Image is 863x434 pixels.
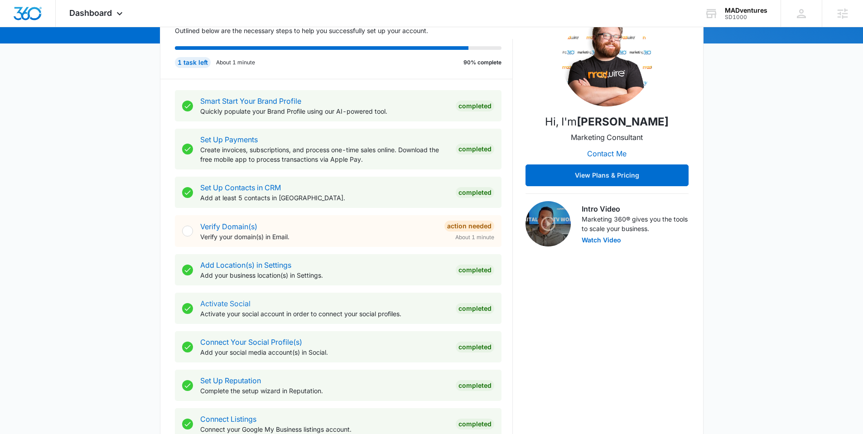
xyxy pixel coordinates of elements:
div: Completed [456,144,494,154]
span: Dashboard [69,8,112,18]
a: Add Location(s) in Settings [200,260,291,270]
div: account name [725,7,767,14]
div: Completed [456,101,494,111]
a: Connect Listings [200,415,256,424]
button: View Plans & Pricing [526,164,689,186]
a: Verify Domain(s) [200,222,257,231]
p: About 1 minute [216,58,255,67]
p: Quickly populate your Brand Profile using our AI-powered tool. [200,106,448,116]
p: Hi, I'm [545,114,669,130]
div: Completed [456,303,494,314]
p: Marketing 360® gives you the tools to scale your business. [582,214,689,233]
a: Smart Start Your Brand Profile [200,96,301,106]
strong: [PERSON_NAME] [577,115,669,128]
p: Verify your domain(s) in Email. [200,232,437,241]
p: 90% complete [463,58,501,67]
p: Connect your Google My Business listings account. [200,424,448,434]
p: Add your social media account(s) in Social. [200,347,448,357]
div: Completed [456,342,494,352]
a: Set Up Payments [200,135,258,144]
p: Add your business location(s) in Settings. [200,270,448,280]
div: Completed [456,187,494,198]
div: Completed [456,419,494,429]
img: Intro Video [526,201,571,246]
h3: Intro Video [582,203,689,214]
div: Action Needed [444,221,494,231]
a: Activate Social [200,299,251,308]
button: Watch Video [582,237,621,243]
div: account id [725,14,767,20]
p: Create invoices, subscriptions, and process one-time sales online. Download the free mobile app t... [200,145,448,164]
p: Add at least 5 contacts in [GEOGRAPHIC_DATA]. [200,193,448,203]
a: Connect Your Social Profile(s) [200,338,302,347]
button: Contact Me [578,143,636,164]
span: About 1 minute [455,233,494,241]
a: Set Up Reputation [200,376,261,385]
p: Activate your social account in order to connect your social profiles. [200,309,448,318]
p: Outlined below are the necessary steps to help you successfully set up your account. [175,26,513,35]
img: Tyler Peterson [562,16,652,106]
div: Completed [456,265,494,275]
p: Marketing Consultant [571,132,643,143]
div: Completed [456,380,494,391]
p: Complete the setup wizard in Reputation. [200,386,448,395]
a: Set Up Contacts in CRM [200,183,281,192]
div: 1 task left [175,57,211,68]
